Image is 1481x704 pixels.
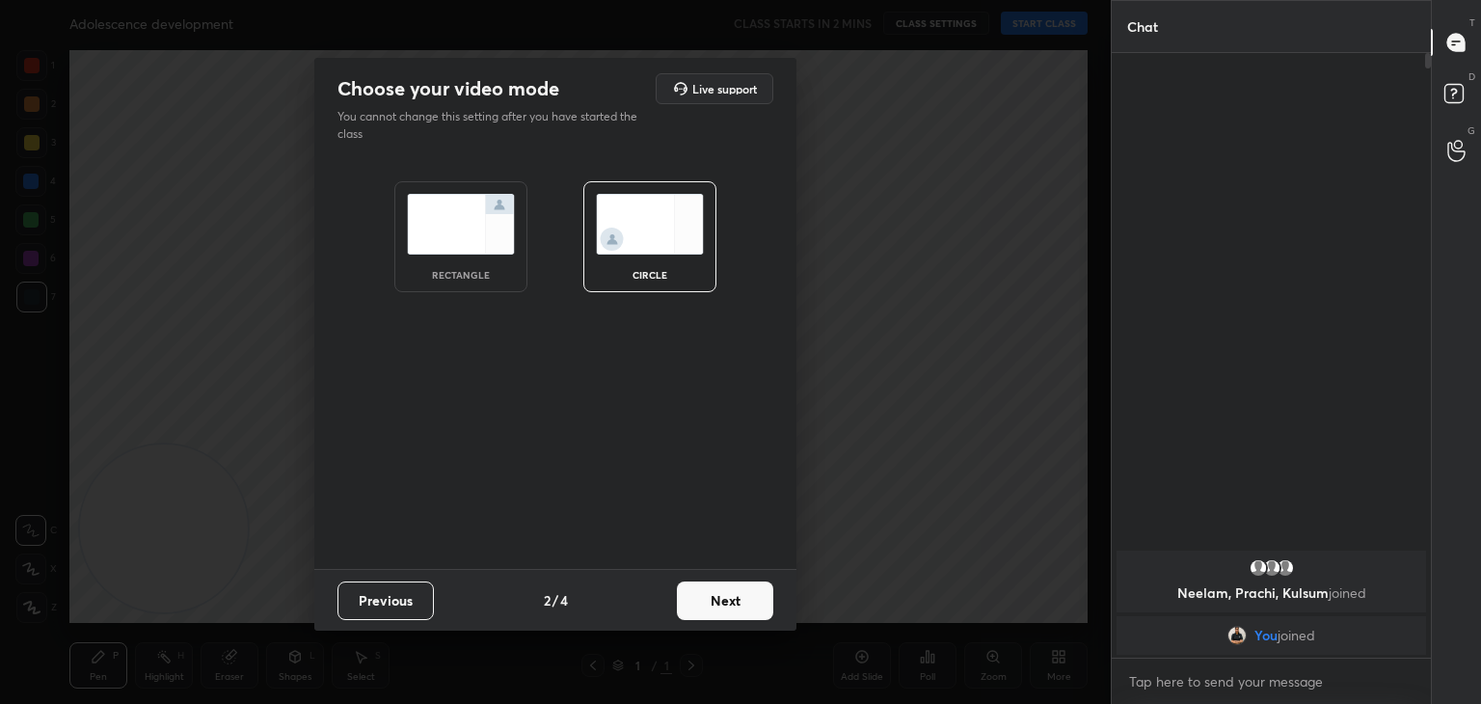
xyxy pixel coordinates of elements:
p: Chat [1112,1,1173,52]
p: D [1468,69,1475,84]
span: joined [1329,583,1366,602]
h2: Choose your video mode [337,76,559,101]
h4: / [552,590,558,610]
h4: 4 [560,590,568,610]
img: default.png [1262,558,1281,578]
span: You [1254,628,1278,643]
img: default.png [1249,558,1268,578]
h5: Live support [692,83,757,95]
p: Neelam, Prachi, Kulsum [1128,585,1414,601]
span: joined [1278,628,1315,643]
p: T [1469,15,1475,30]
img: default.png [1276,558,1295,578]
button: Next [677,582,773,620]
div: grid [1112,547,1431,659]
button: Previous [337,582,434,620]
img: normalScreenIcon.ae25ed63.svg [407,194,515,255]
div: rectangle [422,270,499,280]
img: circleScreenIcon.acc0effb.svg [596,194,704,255]
p: You cannot change this setting after you have started the class [337,108,650,143]
img: ac1245674e8d465aac1aa0ff8abd4772.jpg [1227,626,1247,645]
p: G [1468,123,1475,138]
div: circle [611,270,688,280]
h4: 2 [544,590,551,610]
